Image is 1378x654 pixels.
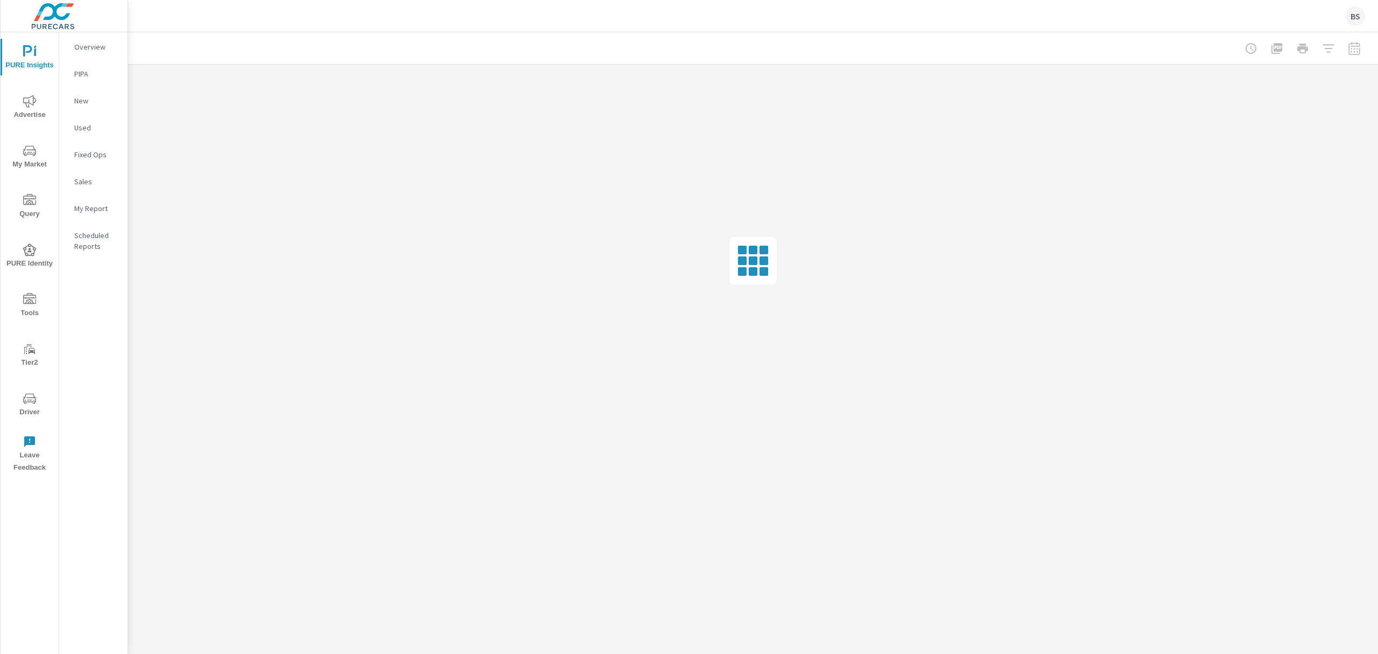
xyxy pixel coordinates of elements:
[74,203,119,214] p: My Report
[59,173,128,190] div: Sales
[4,435,55,474] span: Leave Feedback
[4,343,55,369] span: Tier2
[4,144,55,171] span: My Market
[74,68,119,79] p: PIPA
[59,227,128,254] div: Scheduled Reports
[59,200,128,217] div: My Report
[59,147,128,163] div: Fixed Ops
[74,122,119,133] p: Used
[4,243,55,270] span: PURE Identity
[74,230,119,252] p: Scheduled Reports
[59,120,128,136] div: Used
[4,95,55,121] span: Advertise
[59,39,128,55] div: Overview
[59,66,128,82] div: PIPA
[74,149,119,160] p: Fixed Ops
[1346,6,1365,26] div: BS
[74,95,119,106] p: New
[4,194,55,220] span: Query
[1,32,59,478] div: nav menu
[4,293,55,319] span: Tools
[4,45,55,72] span: PURE Insights
[74,176,119,187] p: Sales
[59,93,128,109] div: New
[74,41,119,52] p: Overview
[4,392,55,419] span: Driver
